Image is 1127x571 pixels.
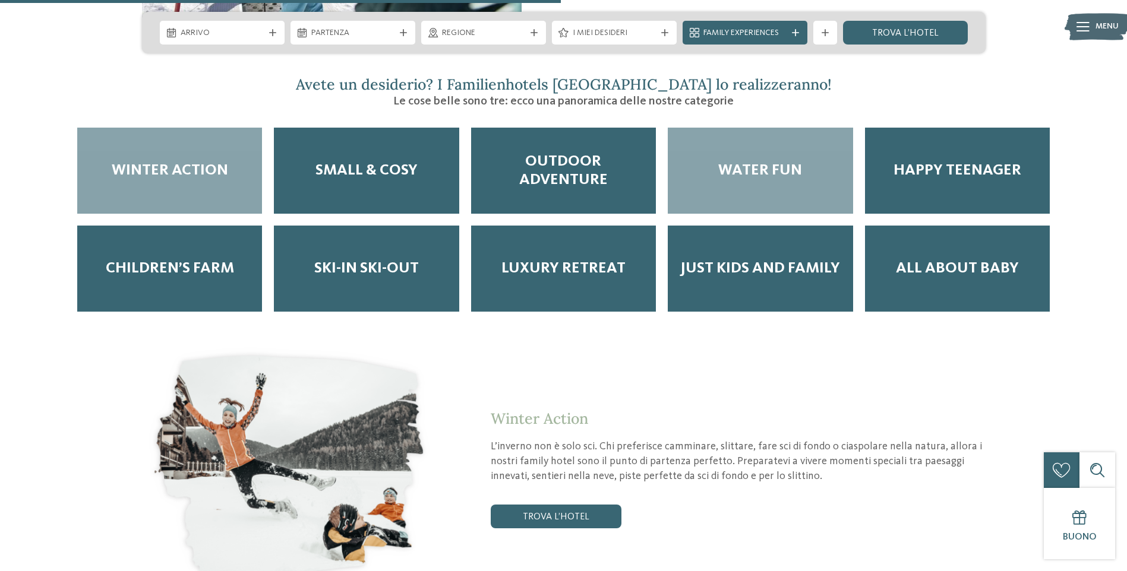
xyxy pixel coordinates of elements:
[718,161,802,180] span: Water Fun
[106,259,234,278] span: Children’s Farm
[442,27,525,39] span: Regione
[1044,488,1115,559] a: Buono
[181,27,264,39] span: Arrivo
[703,27,787,39] span: Family Experiences
[296,75,832,94] span: Avete un desiderio? I Familienhotels [GEOGRAPHIC_DATA] lo realizzeranno!
[894,161,1021,180] span: Happy teenager
[483,153,644,189] span: Outdoor adventure
[393,96,734,107] span: Le cose belle sono tre: ecco una panoramica delle nostre categorie
[491,409,588,428] span: Winter Action
[896,259,1019,278] span: All about baby
[491,439,986,484] p: L’inverno non è solo sci. Chi preferisce camminare, slittare, fare sci di fondo o ciaspolare nell...
[311,27,394,39] span: Partenza
[501,259,626,278] span: Luxury Retreat
[573,27,656,39] span: I miei desideri
[314,259,419,278] span: Ski-in ski-out
[1063,532,1097,542] span: Buono
[843,21,968,45] a: trova l’hotel
[680,259,840,278] span: Just kids and family
[112,161,228,180] span: Winter Action
[491,505,621,528] a: trova l’hotel
[315,161,418,180] span: Small & Cosy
